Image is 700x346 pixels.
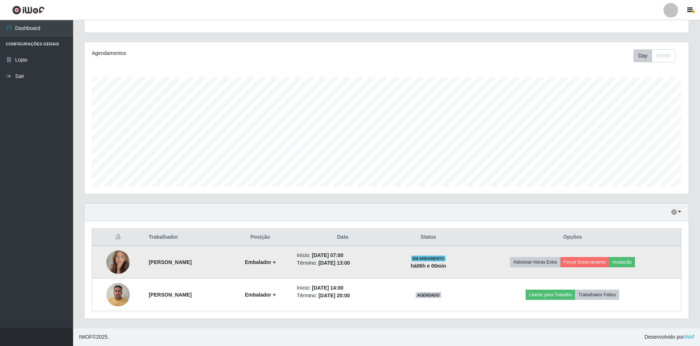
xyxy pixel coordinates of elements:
[633,49,681,62] div: Toolbar with button groups
[393,229,464,246] th: Status
[633,49,652,62] button: Day
[106,241,130,283] img: 1758218822421.jpeg
[312,285,343,291] time: [DATE] 14:00
[245,292,276,298] strong: Embalador +
[560,257,609,267] button: Forçar Encerramento
[411,256,446,261] span: EM ANDAMENTO
[12,5,45,15] img: CoreUI Logo
[144,229,228,246] th: Trabalhador
[79,333,109,341] span: © 2025 .
[318,293,350,298] time: [DATE] 20:00
[297,252,388,259] li: Início:
[644,333,694,341] span: Desenvolvido por
[318,260,350,266] time: [DATE] 13:00
[416,292,441,298] span: AGENDADO
[609,257,635,267] button: Avaliação
[149,259,192,265] strong: [PERSON_NAME]
[292,229,393,246] th: Data
[575,290,619,300] button: Trabalhador Faltou
[297,292,388,300] li: Término:
[297,259,388,267] li: Término:
[411,263,446,269] strong: há 06 h e 00 min
[652,49,676,62] button: Month
[149,292,192,298] strong: [PERSON_NAME]
[526,290,575,300] button: Liberar para Trabalho
[92,49,331,57] div: Agendamentos
[510,257,560,267] button: Adicionar Horas Extra
[245,259,276,265] strong: Embalador +
[684,334,694,340] a: iWof
[633,49,676,62] div: First group
[464,229,681,246] th: Opções
[297,284,388,292] li: Início:
[79,334,92,340] span: IWOF
[106,279,130,310] img: 1757182475196.jpeg
[228,229,292,246] th: Posição
[312,252,343,258] time: [DATE] 07:00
